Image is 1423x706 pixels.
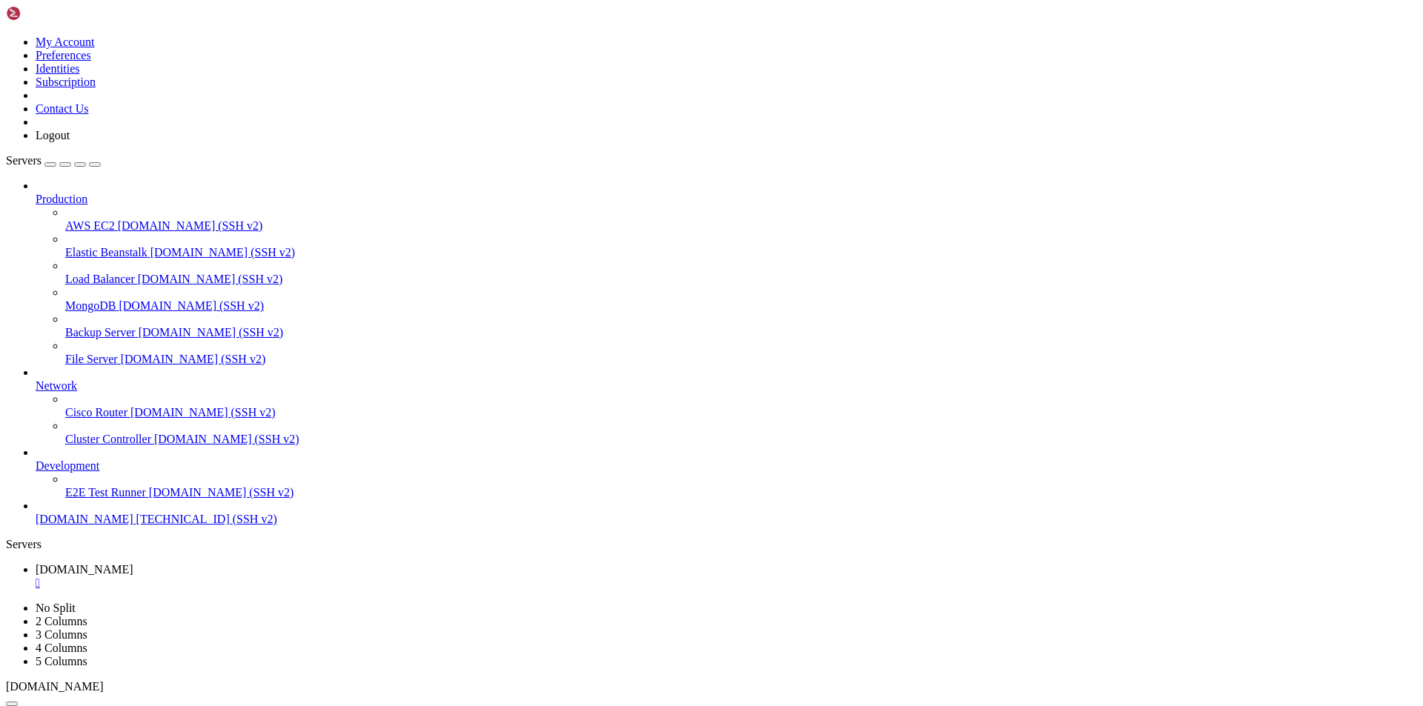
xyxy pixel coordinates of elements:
a: [DOMAIN_NAME] [TECHNICAL_ID] (SSH v2) [36,513,1417,526]
a: Elastic Beanstalk [DOMAIN_NAME] (SSH v2) [65,246,1417,259]
li: E2E Test Runner [DOMAIN_NAME] (SSH v2) [65,473,1417,499]
a: E2E Test Runner [DOMAIN_NAME] (SSH v2) [65,486,1417,499]
a: My Account [36,36,95,48]
span: Development [36,459,99,472]
span: E2E Test Runner [65,486,146,499]
a: Network [36,379,1417,393]
li: Load Balancer [DOMAIN_NAME] (SSH v2) [65,259,1417,286]
a: vps130383.whmpanels.com [36,563,1417,590]
span: Production [36,193,87,205]
li: Network [36,366,1417,446]
span: File Server [65,353,118,365]
span: Servers [6,154,42,167]
li: Elastic Beanstalk [DOMAIN_NAME] (SSH v2) [65,233,1417,259]
span: [TECHNICAL_ID] (SSH v2) [136,513,277,525]
a: Identities [36,62,80,75]
a: Preferences [36,49,91,61]
a: Backup Server [DOMAIN_NAME] (SSH v2) [65,326,1417,339]
li: MongoDB [DOMAIN_NAME] (SSH v2) [65,286,1417,313]
span: Cluster Controller [65,433,151,445]
li: Production [36,179,1417,366]
a: Servers [6,154,101,167]
span: [DOMAIN_NAME] [6,680,104,693]
span: Network [36,379,77,392]
a: Logout [36,129,70,141]
span: [DOMAIN_NAME] (SSH v2) [138,273,283,285]
span: Cisco Router [65,406,127,419]
li: Development [36,446,1417,499]
li: Backup Server [DOMAIN_NAME] (SSH v2) [65,313,1417,339]
span: [DOMAIN_NAME] (SSH v2) [119,299,264,312]
span: Load Balancer [65,273,135,285]
a: No Split [36,602,76,614]
span: Elastic Beanstalk [65,246,147,259]
span: [DOMAIN_NAME] [36,513,133,525]
span: [DOMAIN_NAME] (SSH v2) [130,406,276,419]
a: AWS EC2 [DOMAIN_NAME] (SSH v2) [65,219,1417,233]
span: [DOMAIN_NAME] (SSH v2) [121,353,266,365]
img: Shellngn [6,6,91,21]
span: [DOMAIN_NAME] (SSH v2) [150,246,296,259]
a: Contact Us [36,102,89,115]
span: AWS EC2 [65,219,115,232]
li: [DOMAIN_NAME] [TECHNICAL_ID] (SSH v2) [36,499,1417,526]
a: File Server [DOMAIN_NAME] (SSH v2) [65,353,1417,366]
li: AWS EC2 [DOMAIN_NAME] (SSH v2) [65,206,1417,233]
span: [DOMAIN_NAME] [36,563,133,576]
span: MongoDB [65,299,116,312]
a: MongoDB [DOMAIN_NAME] (SSH v2) [65,299,1417,313]
span: [DOMAIN_NAME] (SSH v2) [154,433,299,445]
a: 3 Columns [36,628,87,641]
a: Subscription [36,76,96,88]
div: Servers [6,538,1417,551]
li: Cluster Controller [DOMAIN_NAME] (SSH v2) [65,419,1417,446]
li: Cisco Router [DOMAIN_NAME] (SSH v2) [65,393,1417,419]
a: Cisco Router [DOMAIN_NAME] (SSH v2) [65,406,1417,419]
span: [DOMAIN_NAME] (SSH v2) [149,486,294,499]
li: File Server [DOMAIN_NAME] (SSH v2) [65,339,1417,366]
a: Cluster Controller [DOMAIN_NAME] (SSH v2) [65,433,1417,446]
a: Development [36,459,1417,473]
a: Load Balancer [DOMAIN_NAME] (SSH v2) [65,273,1417,286]
a: 5 Columns [36,655,87,667]
a: Production [36,193,1417,206]
span: [DOMAIN_NAME] (SSH v2) [139,326,284,339]
a: 4 Columns [36,642,87,654]
span: [DOMAIN_NAME] (SSH v2) [118,219,263,232]
span: Backup Server [65,326,136,339]
a: 2 Columns [36,615,87,627]
a:  [36,576,1417,590]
